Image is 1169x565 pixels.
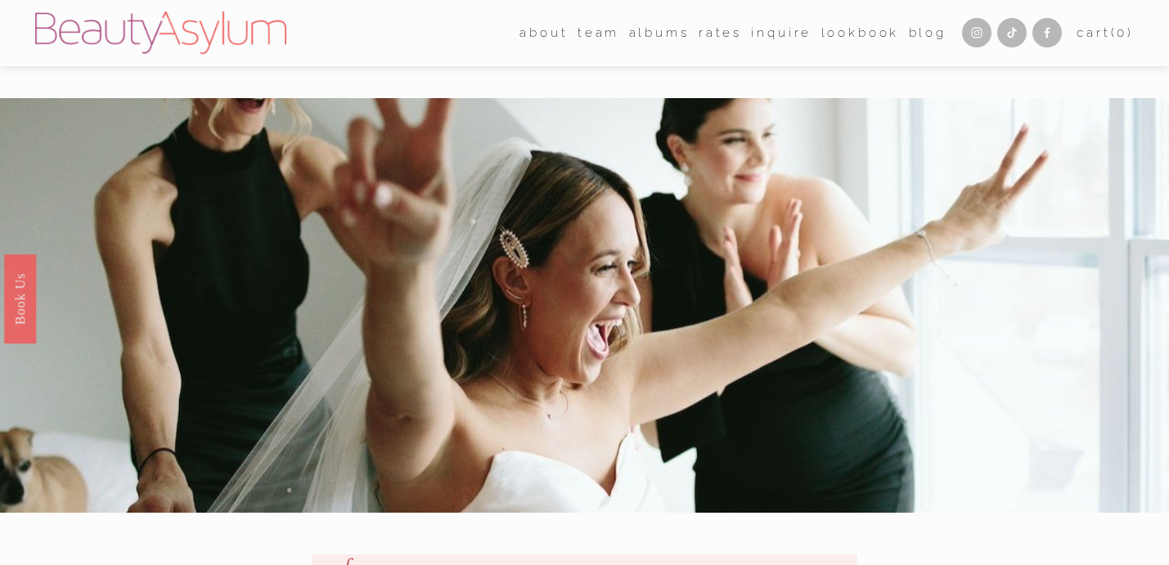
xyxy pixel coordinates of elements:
a: TikTok [997,18,1027,47]
a: Cart(0) [1077,22,1134,45]
a: Instagram [962,18,991,47]
a: albums [629,20,690,46]
span: ( ) [1111,25,1134,40]
a: Rates [699,20,742,46]
span: team [578,22,619,45]
a: folder dropdown [519,20,568,46]
a: Inquire [751,20,812,46]
a: Lookbook [821,20,900,46]
a: Blog [909,20,946,46]
a: Facebook [1032,18,1062,47]
span: about [519,22,568,45]
span: 0 [1117,25,1127,40]
a: folder dropdown [578,20,619,46]
a: Book Us [4,253,36,343]
img: Beauty Asylum | Bridal Hair &amp; Makeup Charlotte &amp; Atlanta [35,11,286,54]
